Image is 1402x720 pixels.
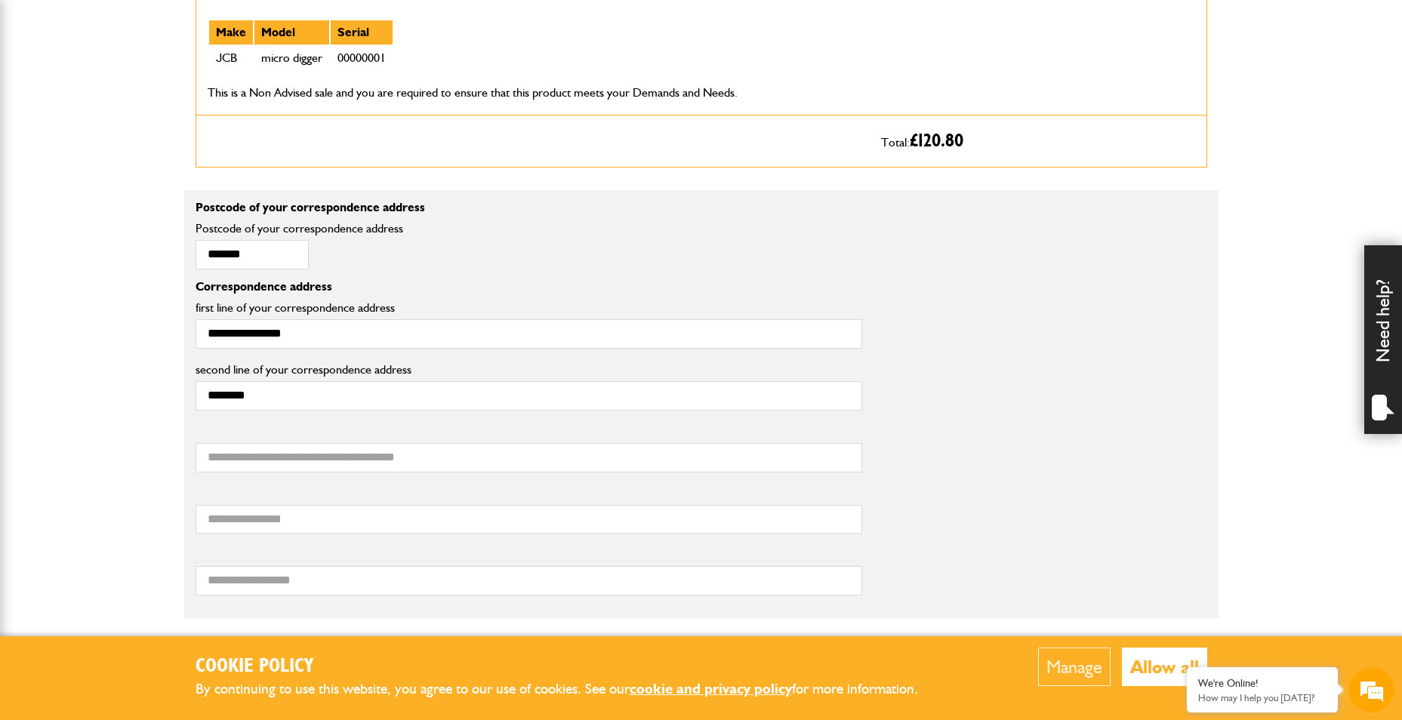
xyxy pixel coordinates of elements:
[20,140,276,173] input: Enter your last name
[196,364,862,376] label: second line of your correspondence address
[208,20,254,45] th: Make
[1364,245,1402,434] div: Need help?
[20,229,276,262] input: Enter your phone number
[20,184,276,217] input: Enter your email address
[205,465,274,485] em: Start Chat
[1038,648,1111,686] button: Manage
[1122,648,1207,686] button: Allow all
[26,84,63,105] img: d_20077148190_company_1631870298795_20077148190
[254,20,330,45] th: Model
[881,127,1195,155] p: Total:
[630,680,792,697] a: cookie and privacy policy
[330,45,393,71] td: 00000001
[1198,692,1327,703] p: How may I help you today?
[196,302,862,314] label: first line of your correspondence address
[196,223,426,235] label: Postcode of your correspondence address
[254,45,330,71] td: micro digger
[1198,677,1327,690] div: We're Online!
[330,20,393,45] th: Serial
[918,132,963,150] span: 120.80
[910,132,963,150] span: £
[79,85,254,104] div: Chat with us now
[208,45,254,71] td: JCB
[208,83,858,103] p: This is a Non Advised sale and you are required to ensure that this product meets your Demands an...
[248,8,284,44] div: Minimize live chat window
[196,202,862,214] p: Postcode of your correspondence address
[196,281,862,293] p: Correspondence address
[20,273,276,452] textarea: Type your message and hit 'Enter'
[196,678,943,701] p: By continuing to use this website, you agree to our use of cookies. See our for more information.
[196,655,943,678] h2: Cookie Policy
